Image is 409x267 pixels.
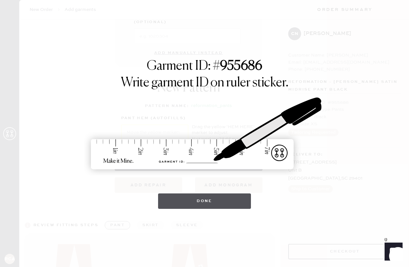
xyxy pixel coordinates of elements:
[84,81,325,187] img: ruler-sticker-sharpie.svg
[121,75,289,91] h1: Write garment ID on ruler sticker.
[220,60,262,73] strong: 955686
[378,238,406,266] iframe: Front Chat
[147,58,262,75] h1: Garment ID: #
[158,193,251,209] button: Done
